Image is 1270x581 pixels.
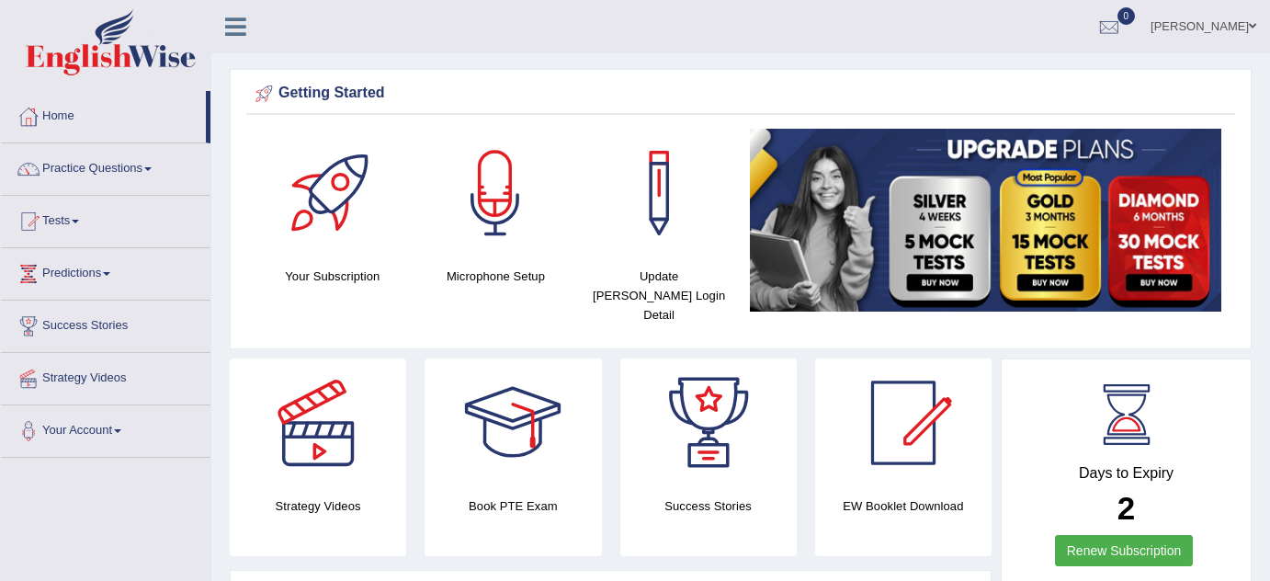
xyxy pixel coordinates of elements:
[1022,465,1230,482] h4: Days to Expiry
[260,267,405,286] h4: Your Subscription
[815,496,992,516] h4: EW Booklet Download
[1,405,210,451] a: Your Account
[620,496,797,516] h4: Success Stories
[1,353,210,399] a: Strategy Videos
[1055,535,1194,566] a: Renew Subscription
[1,301,210,347] a: Success Stories
[230,496,406,516] h4: Strategy Videos
[1,248,210,294] a: Predictions
[251,80,1230,108] div: Getting Started
[1,143,210,189] a: Practice Questions
[750,129,1221,312] img: small5.jpg
[425,496,601,516] h4: Book PTE Exam
[1,91,206,137] a: Home
[424,267,569,286] h4: Microphone Setup
[1117,490,1135,526] b: 2
[1,196,210,242] a: Tests
[586,267,731,325] h4: Update [PERSON_NAME] Login Detail
[1117,7,1136,25] span: 0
